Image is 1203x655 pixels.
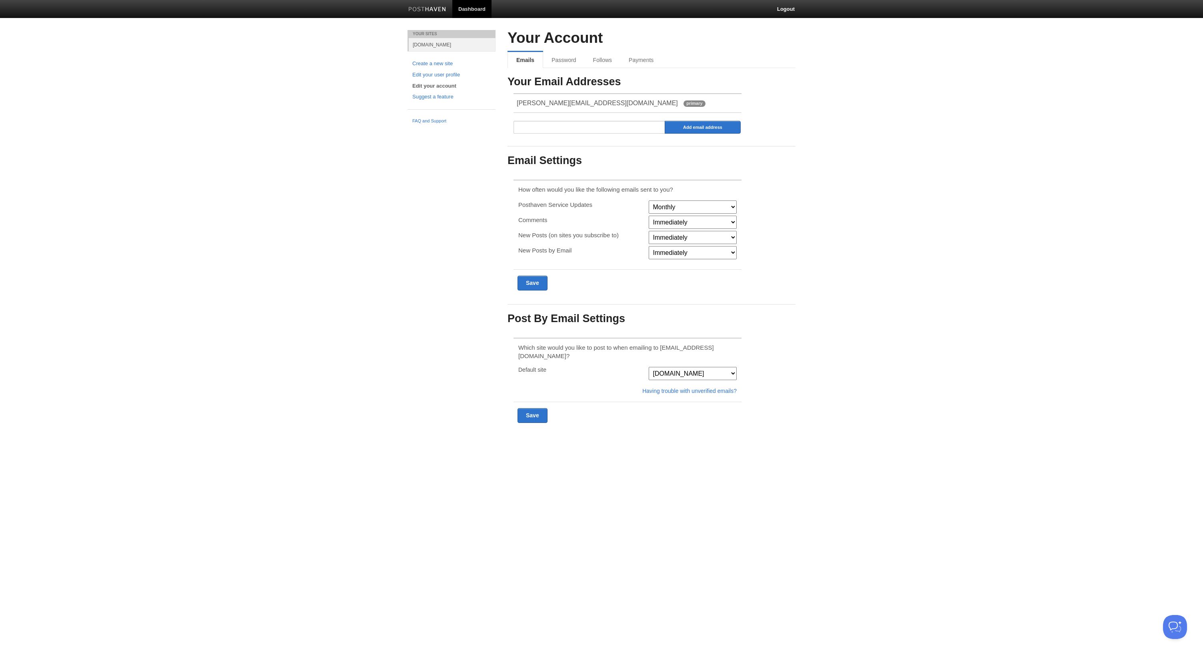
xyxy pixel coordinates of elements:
[508,30,795,46] h2: Your Account
[517,100,678,106] span: [PERSON_NAME][EMAIL_ADDRESS][DOMAIN_NAME]
[412,93,491,101] a: Suggest a feature
[508,52,543,68] a: Emails
[412,82,491,90] a: Edit your account
[665,121,741,134] input: Add email address
[408,30,496,38] li: Your Sites
[508,313,795,325] h3: Post By Email Settings
[412,60,491,68] a: Create a new site
[508,76,795,88] h3: Your Email Addresses
[518,246,643,254] p: New Posts by Email
[518,185,737,194] p: How often would you like the following emails sent to you?
[518,216,643,224] p: Comments
[408,7,446,13] img: Posthaven-bar
[683,100,705,107] span: primary
[642,388,737,394] a: Having trouble with unverified emails?
[409,38,496,51] a: [DOMAIN_NAME]
[518,276,548,290] input: Save
[620,52,662,68] a: Payments
[508,155,795,167] h3: Email Settings
[516,367,646,373] div: Default site
[1163,615,1187,639] iframe: Help Scout Beacon - Open
[543,52,584,68] a: Password
[585,52,620,68] a: Follows
[518,231,643,239] p: New Posts (on sites you subscribe to)
[518,200,643,209] p: Posthaven Service Updates
[518,408,548,423] input: Save
[412,118,491,125] a: FAQ and Support
[412,71,491,79] a: Edit your user profile
[518,343,737,360] p: Which site would you like to post to when emailing to [EMAIL_ADDRESS][DOMAIN_NAME]?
